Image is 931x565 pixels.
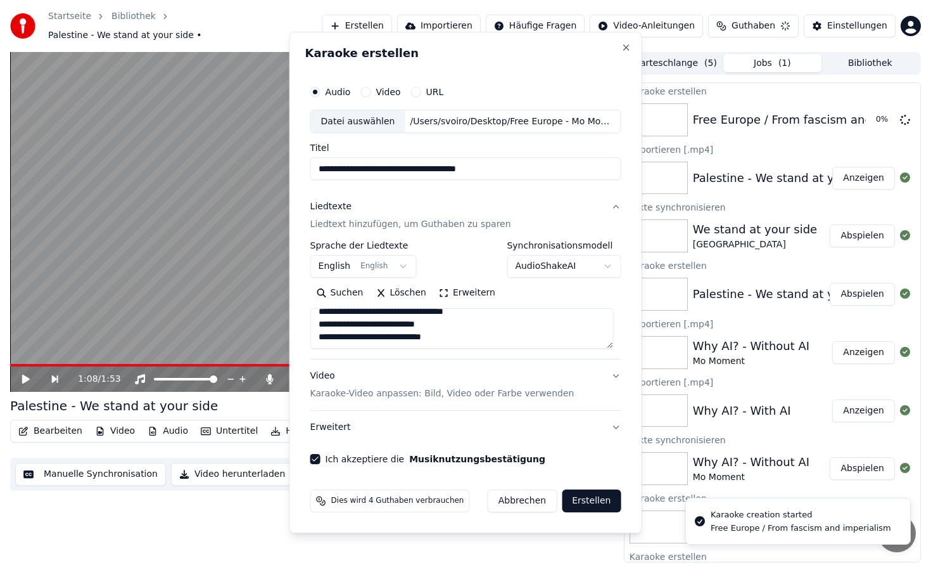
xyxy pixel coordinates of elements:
label: Synchronisationsmodell [507,242,621,250]
div: Liedtexte [310,201,351,214]
div: Video [310,370,574,401]
button: Erweitert [310,411,621,444]
label: URL [426,88,444,96]
span: Dies wird 4 Guthaben verbrauchen [331,496,464,506]
div: Datei auswählen [311,110,405,133]
label: Sprache der Liedtexte [310,242,417,250]
button: Löschen [369,283,432,304]
label: Audio [326,88,351,96]
label: Video [376,88,400,96]
div: LiedtexteLiedtext hinzufügen, um Guthaben zu sparen [310,242,621,360]
button: Erweitern [433,283,502,304]
p: Liedtext hinzufügen, um Guthaben zu sparen [310,219,511,231]
label: Ich akzeptiere die [326,455,545,464]
button: Erstellen [562,490,621,512]
button: Abbrechen [488,490,557,512]
button: Ich akzeptiere die [409,455,545,464]
button: Suchen [310,283,370,304]
label: Titel [310,144,621,153]
div: /Users/svoiro/Desktop/Free Europe - Mo Moment.mp3 [405,115,620,128]
p: Karaoke-Video anpassen: Bild, Video oder Farbe verwenden [310,387,574,400]
h2: Karaoke erstellen [305,48,626,59]
button: LiedtexteLiedtext hinzufügen, um Guthaben zu sparen [310,191,621,242]
button: VideoKaraoke-Video anpassen: Bild, Video oder Farbe verwenden [310,360,621,411]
